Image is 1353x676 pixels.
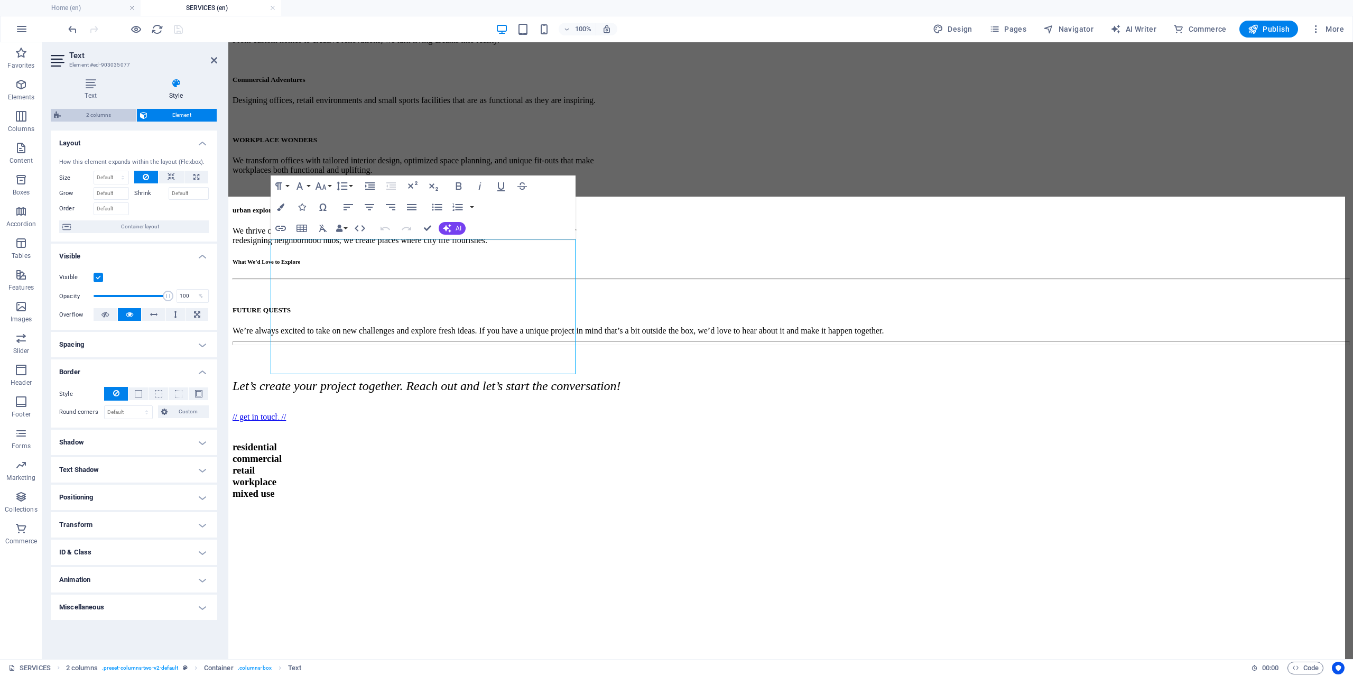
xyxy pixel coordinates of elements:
[51,595,217,620] h4: Miscellaneous
[51,512,217,538] h4: Transform
[929,21,977,38] button: Design
[59,293,94,299] label: Opacity
[381,175,401,197] button: Decrease Indent
[271,197,291,218] button: Colors
[271,175,291,197] button: Paragraph Format
[1173,24,1227,34] span: Commerce
[59,271,94,284] label: Visible
[1306,21,1348,38] button: More
[59,158,209,167] div: How this element expands within the layout (Flexbox).
[350,218,370,239] button: HTML
[69,60,196,70] h3: Element #ed-903035077
[11,378,32,387] p: Header
[1251,662,1279,674] h6: Session time
[193,290,208,302] div: %
[51,244,217,263] h4: Visible
[13,188,30,197] p: Boxes
[448,197,468,218] button: Ordered List
[47,358,337,486] em: From the very first sketch to the final handover, we are with you every step of the way.
[135,78,217,100] h4: Style
[11,315,32,323] p: Images
[74,220,206,233] span: Container layout
[169,187,209,200] input: Default
[51,567,217,592] h4: Animation
[396,218,416,239] button: Redo (Ctrl+Shift+Z)
[94,202,129,215] input: Default
[204,662,234,674] span: Click to select. Double-click to edit
[5,537,37,545] p: Commerce
[183,665,188,671] i: This element is a customizable preset
[137,109,217,122] button: Element
[66,662,301,674] nav: breadcrumb
[1043,24,1093,34] span: Navigator
[1039,21,1098,38] button: Navigator
[51,485,217,510] h4: Positioning
[334,175,354,197] button: Line Height
[51,109,136,122] button: 2 columns
[359,197,379,218] button: Align Center
[334,218,349,239] button: Data Bindings
[929,21,977,38] div: Design (Ctrl+Alt+Y)
[512,175,532,197] button: Strikethrough
[271,218,291,239] button: Insert Link
[59,388,104,401] label: Style
[402,197,422,218] button: Align Justify
[491,175,511,197] button: Underline (Ctrl+U)
[402,175,422,197] button: Superscript
[1106,21,1161,38] button: AI Writer
[102,662,179,674] span: . preset-columns-two-v2-default
[59,175,94,181] label: Size
[427,197,447,218] button: Unordered List
[59,220,209,233] button: Container layout
[313,175,333,197] button: Font Size
[59,309,94,321] label: Overflow
[933,24,972,34] span: Design
[59,406,104,419] label: Round corners
[292,197,312,218] button: Icons
[51,430,217,455] h4: Shadow
[66,23,79,35] button: undo
[12,252,31,260] p: Tables
[985,21,1031,38] button: Pages
[313,197,333,218] button: Special Characters
[151,23,163,35] button: reload
[6,474,35,482] p: Marketing
[64,109,133,122] span: 2 columns
[6,220,36,228] p: Accordion
[51,457,217,483] h4: Text Shadow
[288,662,301,674] span: Click to select. Double-click to edit
[292,175,312,197] button: Font Family
[360,175,380,197] button: Increase Indent
[559,23,596,35] button: 100%
[1262,662,1278,674] span: 00 00
[151,23,163,35] i: Reload page
[8,662,51,674] a: Click to cancel selection. Double-click to open Pages
[7,61,34,70] p: Favorites
[602,24,611,34] i: On resize automatically adjust zoom level to fit chosen device.
[134,187,169,200] label: Shrink
[51,332,217,357] h4: Spacing
[439,222,466,235] button: AI
[69,51,217,60] h2: Text
[381,197,401,218] button: Align Right
[1169,21,1231,38] button: Commerce
[94,187,129,200] input: Default
[338,197,358,218] button: Align Left
[1332,662,1345,674] button: Usercentrics
[51,359,217,378] h4: Border
[8,93,35,101] p: Elements
[158,405,209,418] button: Custom
[292,218,312,239] button: Insert Table
[5,505,37,514] p: Collections
[1248,24,1290,34] span: Publish
[449,175,469,197] button: Bold (Ctrl+B)
[66,662,98,674] span: Click to select. Double-click to edit
[1292,662,1319,674] span: Code
[375,218,395,239] button: Undo (Ctrl+Z)
[8,125,34,133] p: Columns
[470,175,490,197] button: Italic (Ctrl+I)
[1269,664,1271,672] span: :
[151,109,214,122] span: Element
[51,78,135,100] h4: Text
[59,202,94,215] label: Order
